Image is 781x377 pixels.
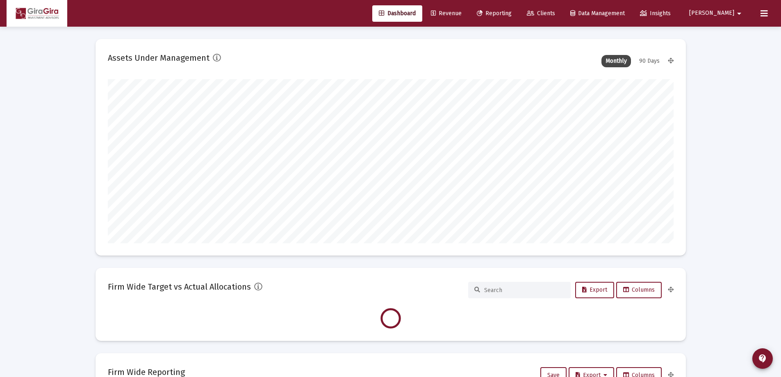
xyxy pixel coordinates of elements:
[108,280,251,293] h2: Firm Wide Target vs Actual Allocations
[477,10,512,17] span: Reporting
[520,5,562,22] a: Clients
[635,55,664,67] div: 90 Days
[734,5,744,22] mat-icon: arrow_drop_down
[570,10,625,17] span: Data Management
[640,10,671,17] span: Insights
[379,10,416,17] span: Dashboard
[564,5,631,22] a: Data Management
[527,10,555,17] span: Clients
[13,5,61,22] img: Dashboard
[758,354,767,363] mat-icon: contact_support
[484,287,565,294] input: Search
[108,51,209,64] h2: Assets Under Management
[431,10,462,17] span: Revenue
[424,5,468,22] a: Revenue
[582,286,607,293] span: Export
[372,5,422,22] a: Dashboard
[575,282,614,298] button: Export
[679,5,754,21] button: [PERSON_NAME]
[601,55,631,67] div: Monthly
[623,286,655,293] span: Columns
[616,282,662,298] button: Columns
[470,5,518,22] a: Reporting
[689,10,734,17] span: [PERSON_NAME]
[633,5,677,22] a: Insights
